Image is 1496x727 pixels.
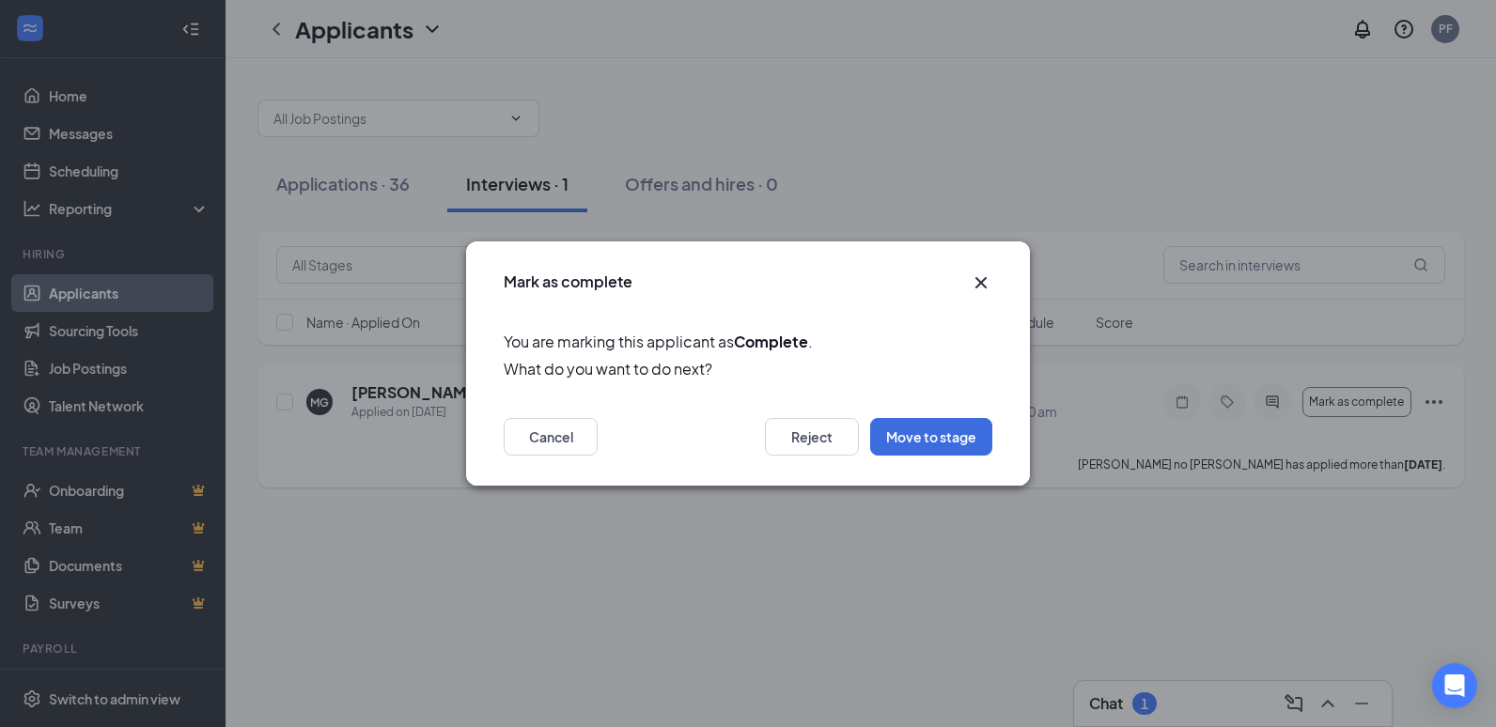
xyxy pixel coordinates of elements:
button: Cancel [504,418,598,456]
button: Move to stage [870,418,992,456]
h3: Mark as complete [504,271,632,292]
div: Open Intercom Messenger [1432,663,1477,708]
span: You are marking this applicant as . [504,330,992,353]
button: Close [970,271,992,294]
button: Reject [765,418,859,456]
b: Complete [734,332,808,351]
span: What do you want to do next? [504,357,992,380]
svg: Cross [970,271,992,294]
